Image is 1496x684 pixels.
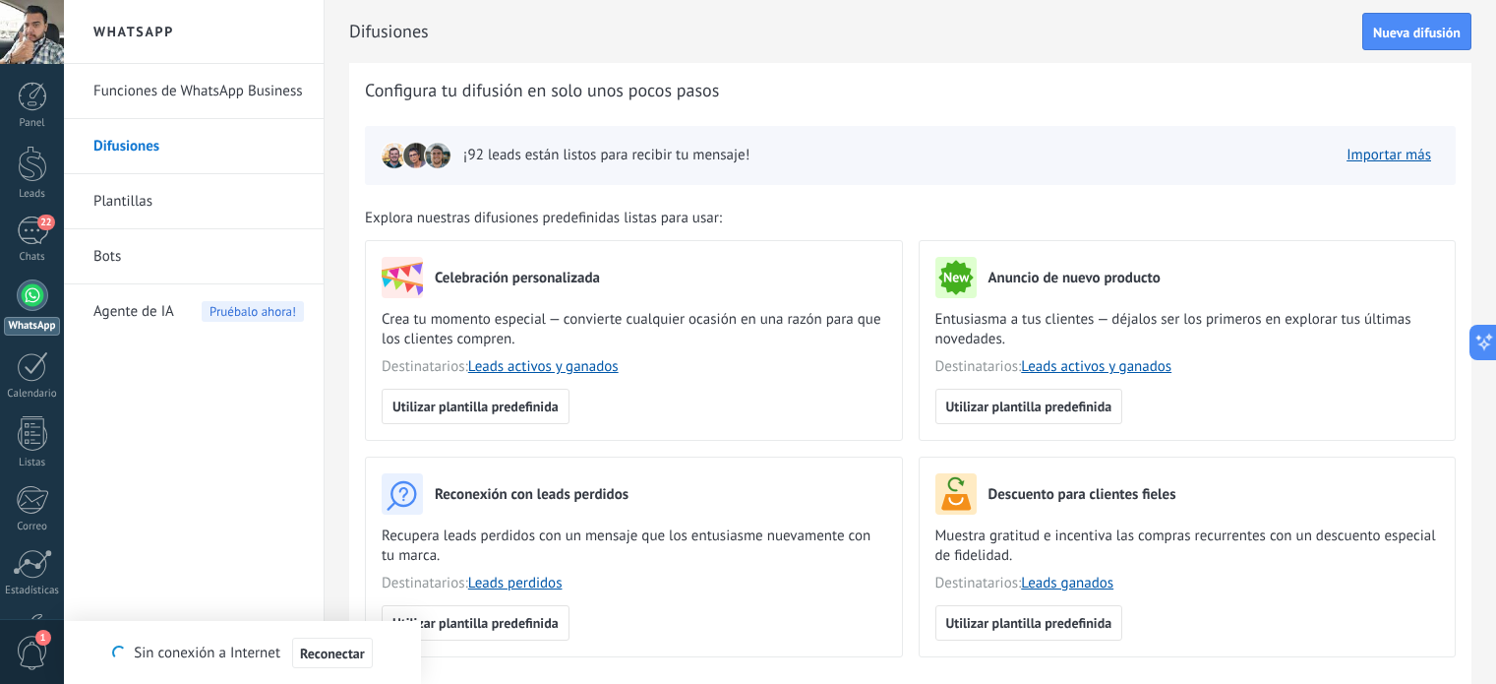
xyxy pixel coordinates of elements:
div: Listas [4,457,61,469]
h3: Anuncio de nuevo producto [988,269,1161,287]
span: Utilizar plantilla predefinida [392,400,559,413]
span: Agente de IA [93,284,174,340]
img: leadIcon [424,142,451,169]
button: Nueva difusión [1362,13,1471,50]
a: Bots [93,229,304,284]
a: Agente de IA Pruébalo ahora! [93,284,304,340]
span: 1 [35,630,51,646]
h2: Difusiones [349,12,1362,51]
button: Utilizar plantilla predefinida [935,605,1123,641]
li: Difusiones [64,119,324,174]
img: leadIcon [402,142,430,169]
div: Chats [4,251,61,264]
span: Explora nuestras difusiones predefinidas listas para usar: [365,209,722,228]
span: Utilizar plantilla predefinida [946,400,1112,413]
span: Utilizar plantilla predefinida [392,616,559,630]
li: Funciones de WhatsApp Business [64,64,324,119]
li: Agente de IA [64,284,324,339]
span: Destinatarios: [935,357,1440,377]
span: Configura tu difusión en solo unos pocos pasos [365,79,719,102]
button: Utilizar plantilla predefinida [935,389,1123,424]
div: Correo [4,521,61,533]
span: ¡92 leads están listos para recibir tu mensaje! [463,146,749,165]
div: Leads [4,188,61,201]
span: Nueva difusión [1373,26,1461,39]
h3: Descuento para clientes fieles [988,485,1176,504]
div: Estadísticas [4,585,61,597]
button: Utilizar plantilla predefinida [382,605,569,641]
a: Difusiones [93,119,304,174]
h3: Celebración personalizada [435,269,600,287]
span: Entusiasma a tus clientes — déjalos ser los primeros en explorar tus últimas novedades. [935,310,1440,349]
span: Destinatarios: [382,357,886,377]
span: Recupera leads perdidos con un mensaje que los entusiasme nuevamente con tu marca. [382,527,886,566]
div: WhatsApp [4,317,60,336]
a: Leads ganados [1021,574,1113,592]
div: Sin conexión a Internet [112,637,372,669]
a: Plantillas [93,174,304,229]
div: Panel [4,117,61,130]
span: Muestra gratitud e incentiva las compras recurrentes con un descuento especial de fidelidad. [935,527,1440,566]
span: Reconectar [300,647,365,660]
span: 22 [37,215,54,230]
a: Importar más [1346,146,1431,164]
a: Leads activos y ganados [1021,357,1171,376]
a: Funciones de WhatsApp Business [93,64,304,119]
span: Pruébalo ahora! [202,301,304,322]
li: Bots [64,229,324,284]
span: Utilizar plantilla predefinida [946,616,1112,630]
img: leadIcon [381,142,408,169]
button: Importar más [1338,141,1440,170]
a: Leads perdidos [468,574,563,592]
span: Destinatarios: [382,574,886,593]
h3: Reconexión con leads perdidos [435,485,628,504]
div: Calendario [4,388,61,401]
button: Reconectar [292,638,373,669]
a: Leads activos y ganados [468,357,619,376]
button: Utilizar plantilla predefinida [382,389,569,424]
span: Crea tu momento especial — convierte cualquier ocasión en una razón para que los clientes compren. [382,310,886,349]
li: Plantillas [64,174,324,229]
span: Destinatarios: [935,574,1440,593]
